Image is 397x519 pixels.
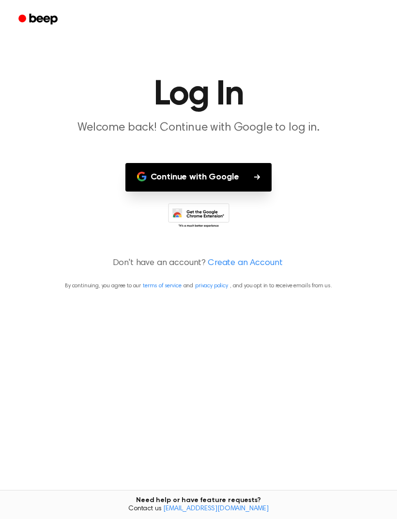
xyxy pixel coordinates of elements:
[12,77,385,112] h1: Log In
[12,10,66,29] a: Beep
[12,282,385,290] p: By continuing, you agree to our and , and you opt in to receive emails from us.
[208,257,282,270] a: Create an Account
[12,257,385,270] p: Don't have an account?
[6,505,391,514] span: Contact us
[143,283,181,289] a: terms of service
[163,505,269,512] a: [EMAIL_ADDRESS][DOMAIN_NAME]
[13,120,384,136] p: Welcome back! Continue with Google to log in.
[195,283,228,289] a: privacy policy
[125,163,272,192] button: Continue with Google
